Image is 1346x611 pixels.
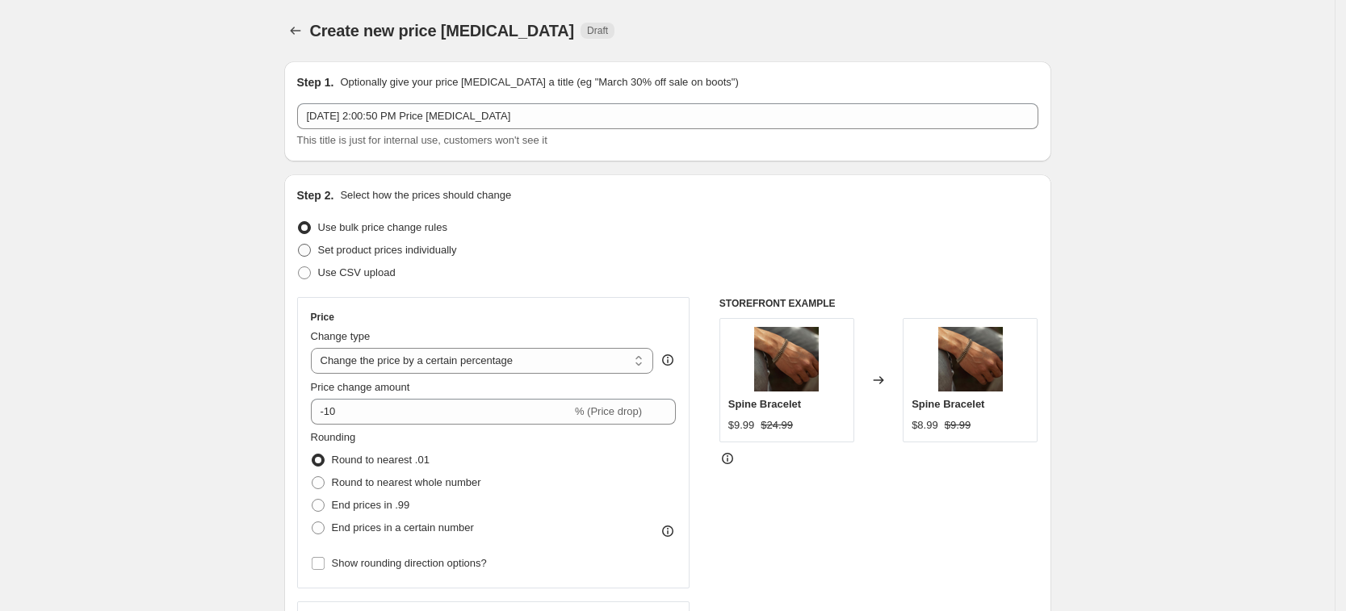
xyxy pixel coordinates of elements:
span: Spine Bracelet [728,398,801,410]
span: Show rounding direction options? [332,557,487,569]
p: Optionally give your price [MEDICAL_DATA] a title (eg "March 30% off sale on boots") [340,74,738,90]
span: Use CSV upload [318,266,396,278]
h6: STOREFRONT EXAMPLE [719,297,1038,310]
div: help [660,352,676,368]
p: Select how the prices should change [340,187,511,203]
span: End prices in a certain number [332,521,474,534]
h3: Price [311,311,334,324]
span: % (Price drop) [575,405,642,417]
span: End prices in .99 [332,499,410,511]
span: $9.99 [728,419,755,431]
h2: Step 1. [297,74,334,90]
span: $24.99 [761,419,793,431]
img: AshGlittery_723_80x.png [938,327,1003,391]
button: Price change jobs [284,19,307,42]
span: Price change amount [311,381,410,393]
span: $9.99 [945,419,971,431]
span: Draft [587,24,608,37]
span: This title is just for internal use, customers won't see it [297,134,547,146]
span: Change type [311,330,371,342]
input: -15 [311,399,572,425]
span: Round to nearest whole number [332,476,481,488]
span: Spine Bracelet [912,398,984,410]
img: AshGlittery_723_80x.png [754,327,819,391]
h2: Step 2. [297,187,334,203]
input: 30% off holiday sale [297,103,1038,129]
span: Set product prices individually [318,244,457,256]
span: Rounding [311,431,356,443]
span: Use bulk price change rules [318,221,447,233]
span: Round to nearest .01 [332,454,430,466]
span: $8.99 [912,419,938,431]
span: Create new price [MEDICAL_DATA] [310,22,575,40]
